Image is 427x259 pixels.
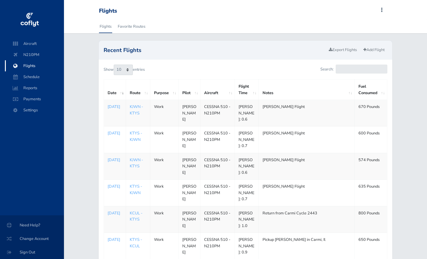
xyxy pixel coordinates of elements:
td: CESSNA 510 - N210PM [200,126,235,153]
a: [DATE] [108,157,122,163]
th: Route: activate to sort column ascending [126,80,150,100]
a: [DATE] [108,104,122,110]
td: [PERSON_NAME] [179,180,200,206]
td: CESSNA 510 - N210PM [200,206,235,233]
a: Add Flight [361,46,387,54]
a: KTYS - KJWN [130,130,142,142]
a: [DATE] [108,210,122,216]
span: N210PM [11,49,58,60]
td: [PERSON_NAME]: 0.7 [235,126,259,153]
span: Aircraft [11,38,58,49]
a: KJWN - KTYS [130,104,143,116]
a: [DATE] [108,183,122,189]
span: Reports [11,82,58,94]
a: Export Flights [326,46,360,54]
td: Work [150,206,179,233]
label: Show entries [104,65,145,75]
td: CESSNA 510 - N210PM [200,180,235,206]
td: 800 Pounds [354,206,387,233]
td: 670 Pounds [354,100,387,126]
label: Search: [320,65,387,74]
td: [PERSON_NAME] Flight [259,100,355,126]
td: Return from Carmi Cycle 2443 [259,206,355,233]
th: Notes: activate to sort column ascending [259,80,355,100]
td: [PERSON_NAME] Flight [259,153,355,179]
a: [DATE] [108,237,122,243]
span: Change Account [7,233,57,244]
div: Flights [99,8,117,14]
th: Flight Time: activate to sort column ascending [235,80,259,100]
span: Sign Out [7,247,57,258]
td: [PERSON_NAME] Flight [259,180,355,206]
select: Showentries [114,65,133,75]
td: Work [150,126,179,153]
td: [PERSON_NAME] [179,153,200,179]
a: [DATE] [108,130,122,136]
td: CESSNA 510 - N210PM [200,100,235,126]
td: Work [150,180,179,206]
td: [PERSON_NAME] [179,100,200,126]
a: Flights [99,20,112,33]
th: Aircraft: activate to sort column ascending [200,80,235,100]
th: Fuel Consumed: activate to sort column ascending [354,80,387,100]
td: Work [150,153,179,179]
input: Search: [336,65,387,74]
td: [PERSON_NAME]: 1.0 [235,206,259,233]
td: [PERSON_NAME]: 0.6 [235,153,259,179]
th: Purpose: activate to sort column ascending [150,80,179,100]
span: Schedule [11,71,58,82]
a: KJWN - KTYS [130,157,143,169]
td: CESSNA 510 - N210PM [200,153,235,179]
td: 635 Pounds [354,180,387,206]
span: Settings [11,105,58,116]
td: 600 Pounds [354,126,387,153]
td: 574 Pounds [354,153,387,179]
a: KTYS - KCUL [130,237,142,249]
td: [PERSON_NAME] [179,126,200,153]
th: Pilot: activate to sort column ascending [179,80,200,100]
img: coflyt logo [19,11,40,29]
th: Date: activate to sort column ascending [104,80,126,100]
td: [PERSON_NAME] [179,206,200,233]
td: [PERSON_NAME] Flight [259,126,355,153]
td: [PERSON_NAME]: 0.6 [235,100,259,126]
a: Favorite Routes [117,20,146,33]
span: Payments [11,94,58,105]
td: Work [150,100,179,126]
td: [PERSON_NAME]: 0.7 [235,180,259,206]
span: Flights [11,60,58,71]
span: Need Help? [7,220,57,231]
a: KTYS - KJWN [130,184,142,195]
a: KCUL - KTYS [130,210,142,222]
h2: Recent Flights [104,47,326,53]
